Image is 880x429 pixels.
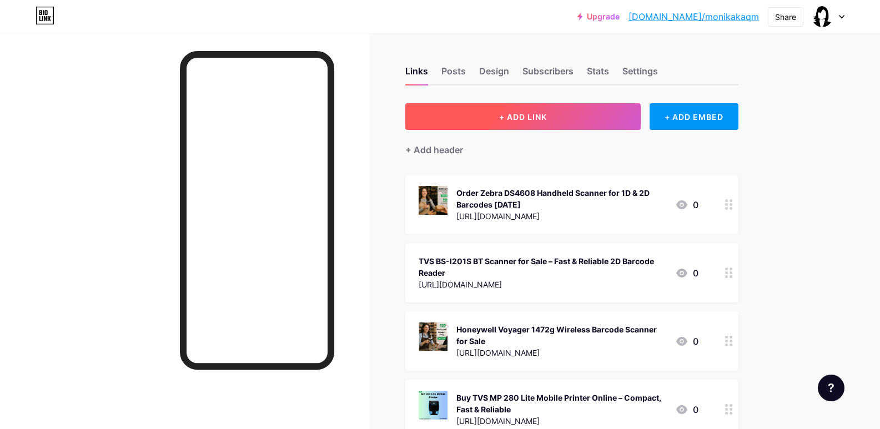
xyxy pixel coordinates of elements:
div: [URL][DOMAIN_NAME] [419,279,666,290]
div: 0 [675,403,698,416]
div: Subscribers [522,64,574,84]
div: 0 [675,335,698,348]
img: Monika Kapoor [812,6,833,27]
button: + ADD LINK [405,103,641,130]
div: [URL][DOMAIN_NAME] [456,210,666,222]
div: Design [479,64,509,84]
div: TVS BS-I201S BT Scanner for Sale – Fast & Reliable 2D Barcode Reader [419,255,666,279]
div: Settings [622,64,658,84]
a: [DOMAIN_NAME]/monikakaqm [628,10,759,23]
div: Buy TVS MP 280 Lite Mobile Printer Online – Compact, Fast & Reliable [456,392,666,415]
div: [URL][DOMAIN_NAME] [456,347,666,359]
img: Order Zebra DS4608 Handheld Scanner for 1D & 2D Barcodes Today [419,186,447,215]
span: + ADD LINK [499,112,547,122]
div: Links [405,64,428,84]
img: Honeywell Voyager 1472g Wireless Barcode Scanner for Sale [419,322,447,351]
div: Stats [587,64,609,84]
div: + Add header [405,143,463,157]
div: [URL][DOMAIN_NAME] [456,415,666,427]
div: Share [775,11,796,23]
div: Order Zebra DS4608 Handheld Scanner for 1D & 2D Barcodes [DATE] [456,187,666,210]
div: 0 [675,198,698,211]
a: Upgrade [577,12,620,21]
div: Honeywell Voyager 1472g Wireless Barcode Scanner for Sale [456,324,666,347]
div: + ADD EMBED [650,103,738,130]
img: Buy TVS MP 280 Lite Mobile Printer Online – Compact, Fast & Reliable [419,391,447,420]
div: Posts [441,64,466,84]
div: 0 [675,266,698,280]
